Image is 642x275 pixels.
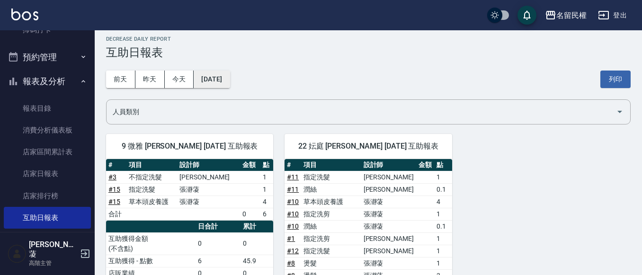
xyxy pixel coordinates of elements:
[434,245,452,257] td: 1
[434,195,452,208] td: 4
[4,229,91,250] a: 互助月報表
[287,186,299,193] a: #11
[287,222,299,230] a: #10
[29,240,77,259] h5: [PERSON_NAME]蓤
[541,6,590,25] button: 名留民權
[301,245,361,257] td: 指定洗髮
[106,255,196,267] td: 互助獲得 - 點數
[4,98,91,119] a: 報表目錄
[600,71,631,88] button: 列印
[361,171,416,183] td: [PERSON_NAME]
[296,142,440,151] span: 22 妘庭 [PERSON_NAME] [DATE] 互助報表
[177,159,240,171] th: 設計師
[11,9,38,20] img: Logo
[177,183,240,195] td: 張瀞蓤
[241,232,273,255] td: 0
[108,198,120,205] a: #15
[108,186,120,193] a: #15
[4,119,91,141] a: 消費分析儀表板
[196,255,241,267] td: 6
[4,45,91,70] button: 預約管理
[106,232,196,255] td: 互助獲得金額 (不含點)
[4,163,91,185] a: 店家日報表
[126,183,177,195] td: 指定洗髮
[361,257,416,269] td: 張瀞蓤
[108,173,116,181] a: #3
[196,232,241,255] td: 0
[106,159,126,171] th: #
[361,183,416,195] td: [PERSON_NAME]
[301,159,361,171] th: 項目
[260,159,273,171] th: 點
[240,159,260,171] th: 金額
[126,195,177,208] td: 草本頭皮養護
[240,208,260,220] td: 0
[117,142,262,151] span: 9 微雅 [PERSON_NAME] [DATE] 互助報表
[434,257,452,269] td: 1
[260,183,273,195] td: 1
[106,208,126,220] td: 合計
[287,247,299,255] a: #12
[434,183,452,195] td: 0.1
[106,159,273,221] table: a dense table
[434,208,452,220] td: 1
[241,255,273,267] td: 45.9
[361,232,416,245] td: [PERSON_NAME]
[301,183,361,195] td: 潤絲
[29,259,77,267] p: 高階主管
[361,220,416,232] td: 張瀞蓤
[301,208,361,220] td: 指定洗剪
[285,159,301,171] th: #
[434,232,452,245] td: 1
[106,36,631,42] h2: Decrease Daily Report
[517,6,536,25] button: save
[260,208,273,220] td: 6
[106,71,135,88] button: 前天
[165,71,194,88] button: 今天
[361,159,416,171] th: 設計師
[4,207,91,229] a: 互助日報表
[287,210,299,218] a: #10
[260,195,273,208] td: 4
[110,104,612,120] input: 人員名稱
[434,171,452,183] td: 1
[4,185,91,207] a: 店家排行榜
[556,9,587,21] div: 名留民權
[106,46,631,59] h3: 互助日報表
[301,257,361,269] td: 燙髮
[4,69,91,94] button: 報表及分析
[434,159,452,171] th: 點
[177,195,240,208] td: 張瀞蓤
[126,159,177,171] th: 項目
[287,259,295,267] a: #8
[416,159,434,171] th: 金額
[301,220,361,232] td: 潤絲
[287,235,295,242] a: #1
[241,221,273,233] th: 累計
[612,104,627,119] button: Open
[135,71,165,88] button: 昨天
[287,173,299,181] a: #11
[260,171,273,183] td: 1
[126,171,177,183] td: 不指定洗髮
[194,71,230,88] button: [DATE]
[8,244,27,263] img: Person
[361,208,416,220] td: 張瀞蓤
[301,232,361,245] td: 指定洗剪
[361,245,416,257] td: [PERSON_NAME]
[434,220,452,232] td: 0.1
[594,7,631,24] button: 登出
[177,171,240,183] td: [PERSON_NAME]
[4,141,91,163] a: 店家區間累計表
[287,198,299,205] a: #10
[196,221,241,233] th: 日合計
[4,19,91,41] a: 掃碼打卡
[301,195,361,208] td: 草本頭皮養護
[301,171,361,183] td: 指定洗髮
[361,195,416,208] td: 張瀞蓤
